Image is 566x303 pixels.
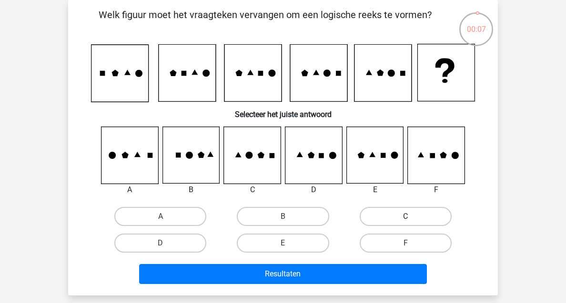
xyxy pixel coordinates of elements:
div: A [94,184,166,195]
div: 00:07 [458,11,494,35]
button: Resultaten [139,264,427,284]
div: D [278,184,350,195]
label: A [114,207,206,226]
label: E [237,234,329,253]
div: B [155,184,227,195]
div: C [216,184,288,195]
label: D [114,234,206,253]
label: F [360,234,452,253]
h6: Selecteer het juiste antwoord [83,102,483,119]
label: B [237,207,329,226]
div: F [400,184,472,195]
label: C [360,207,452,226]
p: Welk figuur moet het vraagteken vervangen om een logische reeks te vormen? [83,8,447,36]
div: E [339,184,411,195]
